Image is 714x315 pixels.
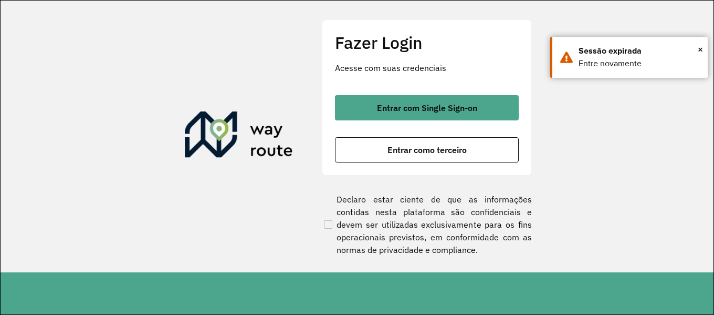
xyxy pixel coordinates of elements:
button: button [335,95,519,120]
img: Roteirizador AmbevTech [185,111,293,162]
span: Entrar como terceiro [387,146,467,154]
p: Acesse com suas credenciais [335,62,519,74]
h2: Fazer Login [335,33,519,53]
button: button [335,137,519,162]
label: Declaro estar ciente de que as informações contidas nesta plataforma são confidenciais e devem se... [322,193,532,256]
div: Entre novamente [579,57,700,70]
div: Sessão expirada [579,45,700,57]
span: Entrar com Single Sign-on [377,104,477,112]
button: Close [698,42,703,57]
span: × [698,42,703,57]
